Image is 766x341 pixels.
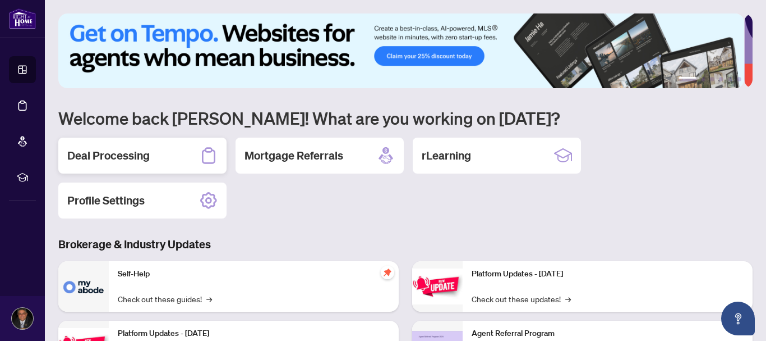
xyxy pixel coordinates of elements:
[701,77,705,81] button: 2
[244,148,343,163] h2: Mortgage Referrals
[58,261,109,312] img: Self-Help
[118,293,212,305] a: Check out these guides!→
[472,268,744,280] p: Platform Updates - [DATE]
[381,266,394,279] span: pushpin
[206,293,212,305] span: →
[67,148,150,163] h2: Deal Processing
[422,148,471,163] h2: rLearning
[710,77,714,81] button: 3
[9,8,36,29] img: logo
[719,77,723,81] button: 4
[67,193,145,208] h2: Profile Settings
[721,302,755,335] button: Open asap
[412,269,463,304] img: Platform Updates - June 23, 2025
[12,308,33,329] img: Profile Icon
[679,77,696,81] button: 1
[728,77,732,81] button: 5
[472,293,571,305] a: Check out these updates!→
[565,293,571,305] span: →
[118,328,390,340] p: Platform Updates - [DATE]
[58,237,753,252] h3: Brokerage & Industry Updates
[58,13,744,88] img: Slide 0
[118,268,390,280] p: Self-Help
[58,107,753,129] h1: Welcome back [PERSON_NAME]! What are you working on [DATE]?
[737,77,741,81] button: 6
[472,328,744,340] p: Agent Referral Program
